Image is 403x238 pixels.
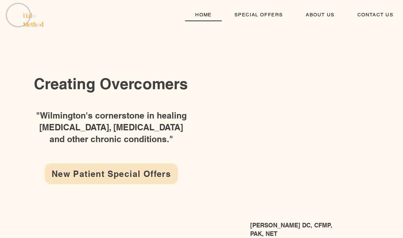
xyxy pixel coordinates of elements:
span: Creating Overcomers [34,75,188,93]
span: o [32,11,36,19]
a: HOME [185,9,222,21]
span: Hal [23,11,32,19]
a: New Patient Special Offers [45,163,178,184]
span: SPECIAL OFFERS [234,12,283,18]
span: ABOUT US [306,12,335,18]
span: [PERSON_NAME] DC, CFMP, PAK, NET [250,222,332,237]
span: HOME [195,12,211,18]
span: Meth [23,20,37,28]
a: SPECIAL OFFERS [224,9,293,21]
a: ABOUT US [296,9,345,21]
span: "Wilmington's cornerstone in healing [MEDICAL_DATA], [MEDICAL_DATA] and other chronic conditions." [36,110,187,144]
span: d [40,20,44,28]
span: o [37,20,40,28]
img: Gray circle resembling the Halo Method ring fighting fibromyalgia, migraines and other chronic co... [3,2,47,28]
span: New Patient Special Offers [52,169,171,179]
span: CONTACT US [357,12,394,18]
